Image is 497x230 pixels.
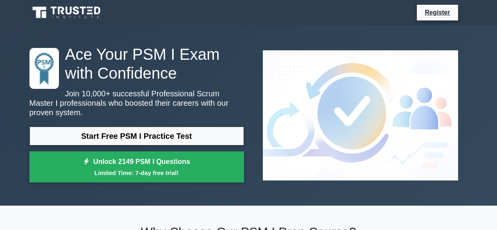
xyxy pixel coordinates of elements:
small: Limited Time: 7-day free trial! [39,168,234,177]
a: Unlock 2149 PSM I QuestionsLimited Time: 7-day free trial! [29,151,244,183]
h1: Ace Your PSM I Exam with Confidence [29,45,244,83]
p: Join 10,000+ successful Professional Scrum Master I professionals who boosted their careers with ... [29,89,244,117]
a: Register [420,7,455,17]
img: Professional Scrum Master I Preview [257,44,464,187]
a: Start Free PSM I Practice Test [29,127,244,145]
